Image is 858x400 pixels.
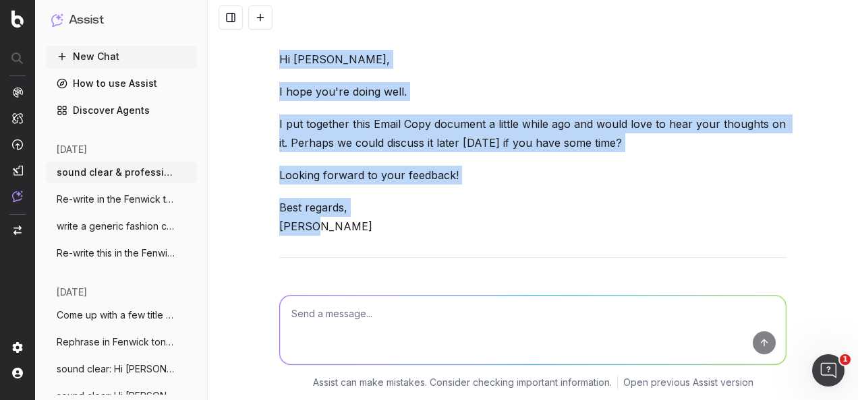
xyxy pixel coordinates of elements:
img: Studio [12,165,23,176]
span: Rephrase in Fenwick tone of voice: This [57,335,175,349]
img: Assist [51,13,63,26]
button: Re-write this in the Fenwick tone of voi [46,242,197,264]
span: sound clear: Hi [PERSON_NAME], thank you very muc [57,362,175,376]
button: Come up with a few title copy options ba [46,304,197,326]
span: 1 [840,354,851,365]
p: Hi [PERSON_NAME], [279,50,786,69]
button: New Chat [46,46,197,67]
a: Open previous Assist version [623,376,753,389]
img: Analytics [12,87,23,98]
img: Setting [12,342,23,353]
button: write a generic fashion copy paragraph o [46,215,197,237]
span: write a generic fashion copy paragraph o [57,220,175,233]
span: Come up with a few title copy options ba [57,308,175,322]
a: Discover Agents [46,100,197,121]
span: [DATE] [57,143,87,156]
p: I put together this Email Copy document a little while ago and would love to hear your thoughts o... [279,114,786,152]
img: Botify logo [11,10,24,28]
span: Re-write this in the Fenwick tone of voi [57,246,175,260]
p: Best regards, [PERSON_NAME] [279,198,786,236]
a: How to use Assist [46,73,197,94]
img: Intelligence [12,112,23,124]
span: sound clear & professional: Hi [PERSON_NAME], [57,166,175,179]
img: Switch project [13,226,22,235]
button: Rephrase in Fenwick tone of voice: This [46,331,197,353]
button: Assist [51,11,192,30]
img: My account [12,368,23,378]
img: Assist [12,191,23,202]
h1: Assist [69,11,104,30]
button: Re-write in the Fenwick tone of voice: S [46,189,197,210]
img: Activation [12,139,23,150]
button: sound clear & professional: Hi [PERSON_NAME], [46,162,197,183]
button: sound clear: Hi [PERSON_NAME], thank you very muc [46,358,197,380]
span: [DATE] [57,286,87,299]
span: Re-write in the Fenwick tone of voice: S [57,193,175,206]
p: Looking forward to your feedback! [279,166,786,185]
p: I hope you're doing well. [279,82,786,101]
p: Assist can make mistakes. Consider checking important information. [313,376,612,389]
iframe: Intercom live chat [812,354,845,387]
